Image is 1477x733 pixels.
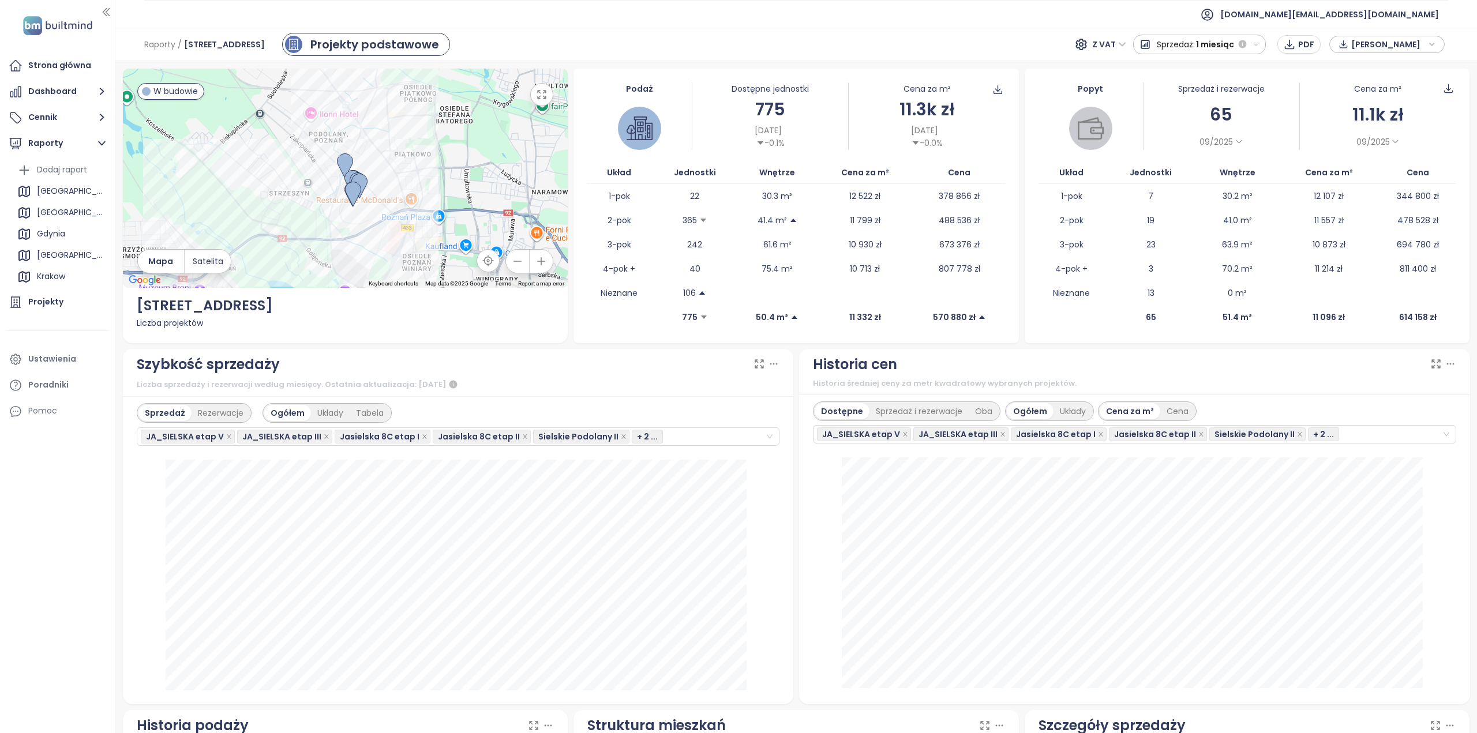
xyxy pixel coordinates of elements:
div: [GEOGRAPHIC_DATA] [14,182,106,201]
span: + 2 ... [1313,428,1334,441]
div: Poradniki [28,378,69,392]
th: Układ [587,161,651,184]
span: Map data ©2025 Google [425,280,488,287]
div: Oba [969,403,999,419]
span: close [1098,431,1104,437]
span: Satelita [193,255,223,268]
div: Dostępne jednostki [692,82,848,95]
p: 11 557 zł [1314,214,1344,227]
span: Sielskie Podolany II [533,430,629,443]
div: Historia średniej ceny za metr kwadratowy wybranych projektów. [813,378,1456,389]
div: [GEOGRAPHIC_DATA] [14,246,106,265]
p: 63.9 m² [1222,238,1253,251]
img: logo [20,14,96,37]
div: Gdynia [14,225,106,243]
span: Jasielska 8C etap II [438,430,520,443]
td: 3-pok [587,232,651,257]
td: 1-pok [1039,184,1105,208]
div: Dodaj raport [37,163,87,177]
span: 1 miesiąc [1196,34,1234,55]
span: JA_SIELSKA etap III [242,430,321,443]
div: Tabela [350,405,390,421]
span: [STREET_ADDRESS] [184,34,265,55]
span: caret-up [789,216,797,224]
span: close [902,431,908,437]
p: 694 780 zł [1397,238,1439,251]
div: Szybkość sprzedaży [137,354,280,375]
button: Raporty [6,132,109,155]
div: 775 [692,96,848,123]
span: Sielskie Podolany II [1209,427,1306,441]
p: 11 799 zł [850,214,880,227]
p: 50.4 m² [756,311,788,324]
div: Układy [311,405,350,421]
a: Strona główna [6,54,109,77]
img: wallet [1078,115,1104,141]
p: 673 376 zł [939,238,980,251]
div: Liczba projektów [137,317,554,329]
span: Jasielska 8C etap II [433,430,531,443]
div: Cena za m² [1100,403,1160,419]
span: JA_SIELSKA etap V [822,428,900,441]
a: Open this area in Google Maps (opens a new window) [126,273,164,288]
p: 19 [1147,214,1154,227]
th: Cena za m² [1278,161,1381,184]
span: caret-down [912,139,920,147]
p: 22 [690,190,699,202]
p: 40 [689,262,700,275]
div: Projekty podstawowe [310,36,439,53]
div: Układy [1054,403,1092,419]
span: 09/2025 [1356,136,1390,148]
p: 344 800 zł [1397,190,1439,202]
th: Jednostki [651,161,739,184]
p: 41.0 m² [1223,214,1252,227]
span: Sielskie Podolany II [538,430,618,443]
div: Sprzedaż i rezerwacje [869,403,969,419]
div: [GEOGRAPHIC_DATA] [37,184,103,198]
p: 807 778 zł [939,262,980,275]
span: Jasielska 8C etap I [1016,428,1096,441]
span: JA_SIELSKA etap V [146,430,224,443]
span: close [1297,431,1303,437]
a: Projekty [6,291,109,314]
p: 11 096 zł [1313,311,1345,324]
th: Cena [1380,161,1456,184]
div: Popyt [1039,82,1143,95]
p: 478 528 zł [1397,214,1438,227]
a: Report a map error [518,280,564,287]
span: 09/2025 [1199,136,1233,148]
span: JA_SIELSKA etap III [913,427,1009,441]
p: 70.2 m² [1222,262,1253,275]
div: Krakow [14,268,106,286]
p: 30.3 m² [762,190,792,202]
span: caret-up [790,313,799,321]
p: 378 866 zł [939,190,980,202]
div: 65 [1144,101,1299,128]
p: 7 [1148,190,1153,202]
span: [DOMAIN_NAME][EMAIL_ADDRESS][DOMAIN_NAME] [1220,1,1439,28]
div: Cena za m² [904,82,951,95]
span: close [522,434,528,439]
img: Google [126,273,164,288]
div: 11.1k zł [1300,101,1456,128]
span: JA_SIELSKA etap III [919,428,998,441]
td: Nieznane [587,281,651,305]
button: Dashboard [6,80,109,103]
button: Sprzedaż:1 miesiąc [1133,35,1266,54]
p: 41.4 m² [758,214,787,227]
span: caret-up [698,289,706,297]
div: Sprzedaż [138,405,192,421]
th: Układ [1039,161,1105,184]
span: close [621,434,627,439]
div: Sprzedaż i rezerwacje [1144,82,1299,95]
button: Keyboard shortcuts [369,280,418,288]
th: Cena [914,161,1005,184]
p: 75.4 m² [762,262,793,275]
span: Sielskie Podolany II [1214,428,1295,441]
p: 13 [1148,287,1154,299]
p: 12 522 zł [849,190,880,202]
div: Rezerwacje [192,405,250,421]
div: [GEOGRAPHIC_DATA] [37,248,103,262]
